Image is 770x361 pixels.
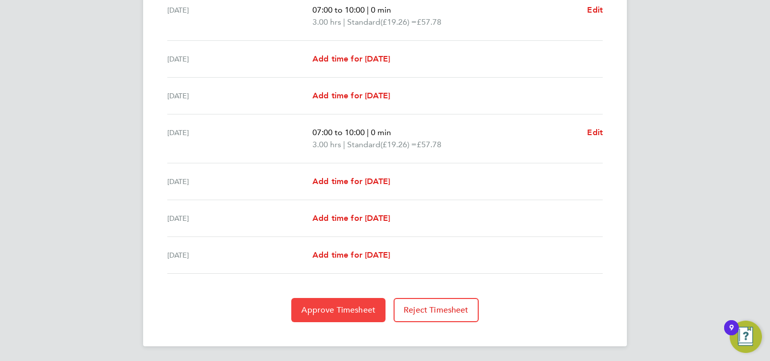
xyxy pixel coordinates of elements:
span: 3.00 hrs [312,17,341,27]
span: 3.00 hrs [312,140,341,149]
div: [DATE] [167,175,312,188]
span: £57.78 [417,17,441,27]
div: [DATE] [167,212,312,224]
span: 0 min [371,5,391,15]
span: | [343,17,345,27]
span: Edit [587,128,603,137]
span: (£19.26) = [380,140,417,149]
button: Reject Timesheet [394,298,479,322]
a: Edit [587,4,603,16]
span: Add time for [DATE] [312,250,390,260]
span: 07:00 to 10:00 [312,128,365,137]
span: Standard [347,139,380,151]
span: Approve Timesheet [301,305,375,315]
span: Add time for [DATE] [312,176,390,186]
span: Reject Timesheet [404,305,469,315]
a: Add time for [DATE] [312,90,390,102]
span: Edit [587,5,603,15]
a: Add time for [DATE] [312,212,390,224]
span: 0 min [371,128,391,137]
button: Approve Timesheet [291,298,386,322]
span: | [367,128,369,137]
div: [DATE] [167,4,312,28]
span: £57.78 [417,140,441,149]
span: Standard [347,16,380,28]
div: 9 [729,328,734,341]
span: | [343,140,345,149]
div: [DATE] [167,249,312,261]
div: [DATE] [167,127,312,151]
button: Open Resource Center, 9 new notifications [730,321,762,353]
a: Add time for [DATE] [312,249,390,261]
span: Add time for [DATE] [312,91,390,100]
span: Add time for [DATE] [312,54,390,64]
span: (£19.26) = [380,17,417,27]
a: Add time for [DATE] [312,175,390,188]
a: Add time for [DATE] [312,53,390,65]
div: [DATE] [167,53,312,65]
div: [DATE] [167,90,312,102]
span: 07:00 to 10:00 [312,5,365,15]
span: | [367,5,369,15]
a: Edit [587,127,603,139]
span: Add time for [DATE] [312,213,390,223]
